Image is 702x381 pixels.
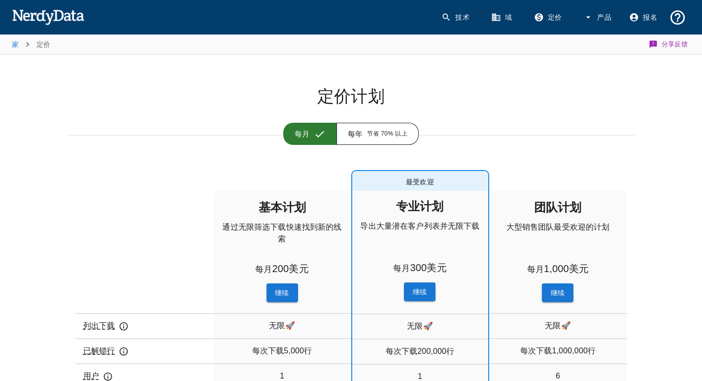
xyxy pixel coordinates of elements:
[393,264,410,273] font: 每月
[386,347,418,355] font: 每次下载
[407,322,433,330] font: 无限🚀
[505,13,512,21] font: 域
[435,5,477,30] a: 技术
[283,123,337,145] button: 每月
[417,347,454,355] font: 200,000行
[404,282,435,301] button: 继续
[406,178,435,186] font: 最受欢迎
[552,346,596,355] font: 1,000,000行
[280,372,284,380] font: 1
[83,346,115,355] font: 已解锁行
[289,263,308,274] font: 美元
[348,130,363,138] font: 每年
[577,5,619,30] button: 产品
[317,87,385,105] font: 定价计划
[506,223,610,231] font: 大型销售团队最受欢迎的计划
[413,288,427,296] font: 继续
[544,263,569,274] font: 1,000
[83,321,115,330] font: 列出下载
[282,201,306,214] font: 计划
[252,346,284,355] font: 每次下载
[662,40,688,48] font: 分享反馈
[36,40,50,48] font: 定价
[259,201,282,214] font: 基本
[545,321,570,330] font: 无限🚀
[527,265,544,274] font: 每月
[534,201,558,214] font: 团队
[12,7,84,27] img: NerdyData.com
[284,346,312,355] font: 5,000行
[647,35,691,54] button: 分享反馈
[569,263,589,274] font: 美元
[455,13,469,21] font: 技术
[520,346,552,355] font: 每次下载
[83,372,99,380] font: 用户
[548,13,562,21] font: 定价
[336,123,419,145] button: 每年 节省 70% 以上
[272,263,289,274] font: 200
[295,130,310,138] font: 每月
[427,262,446,273] font: 美元
[643,13,657,21] font: 报名
[222,223,341,243] font: 通过无限筛选下载快速找到新的线索
[665,5,690,30] button: 支持和文档
[12,40,19,48] a: 家
[528,5,570,30] a: 定价
[623,5,665,30] a: 报名
[410,262,427,273] font: 300
[275,289,289,297] font: 继续
[269,321,295,330] font: 无限🚀
[556,372,560,380] font: 6
[558,201,581,214] font: 计划
[420,200,443,213] font: 计划
[255,265,272,274] font: 每月
[551,289,565,297] font: 继续
[542,283,573,302] button: 继续
[267,283,298,302] button: 继续
[597,13,611,21] font: 产品
[418,372,422,381] font: 1
[12,35,50,54] nav: 面包屑
[485,5,520,30] a: 域
[360,222,479,230] font: 导出大量潜在客户列表并无限下载
[396,200,420,213] font: 专业
[367,130,407,137] font: 节省 70% 以上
